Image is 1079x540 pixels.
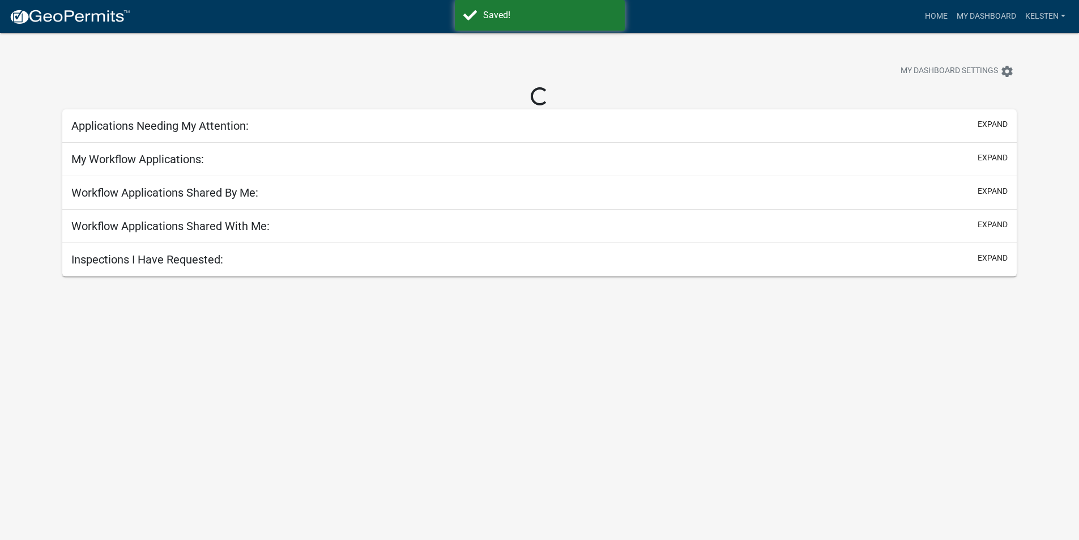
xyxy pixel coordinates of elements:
[978,185,1008,197] button: expand
[483,8,616,22] div: Saved!
[952,6,1021,27] a: My Dashboard
[901,65,998,78] span: My Dashboard Settings
[71,152,204,166] h5: My Workflow Applications:
[978,152,1008,164] button: expand
[1000,65,1014,78] i: settings
[892,60,1023,82] button: My Dashboard Settingssettings
[978,219,1008,231] button: expand
[920,6,952,27] a: Home
[71,253,223,266] h5: Inspections I Have Requested:
[71,186,258,199] h5: Workflow Applications Shared By Me:
[71,119,249,133] h5: Applications Needing My Attention:
[978,252,1008,264] button: expand
[1021,6,1070,27] a: Kelsten
[978,118,1008,130] button: expand
[71,219,270,233] h5: Workflow Applications Shared With Me:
